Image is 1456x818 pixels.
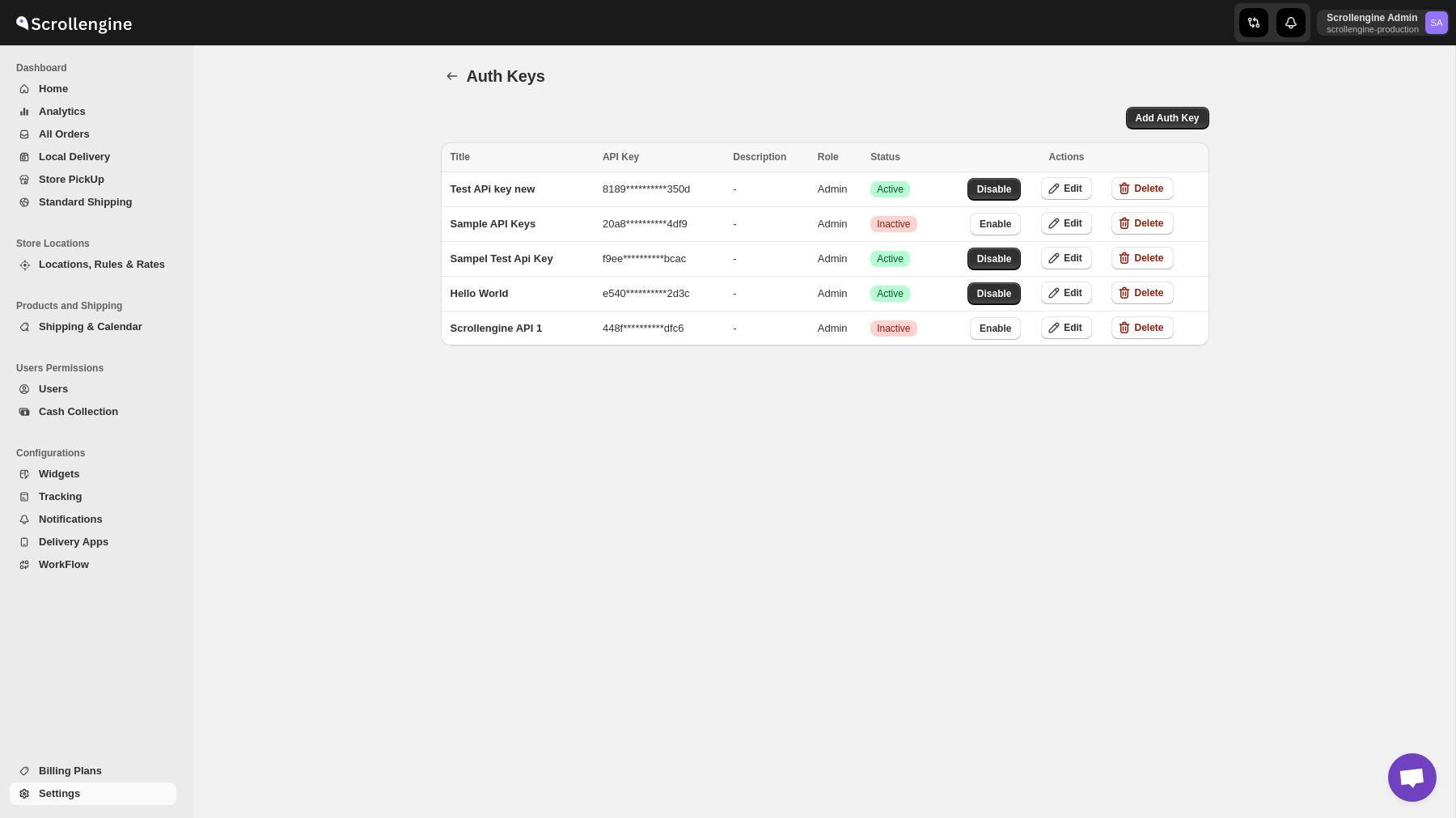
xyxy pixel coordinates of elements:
button: Edit [1041,212,1092,235]
span: - [733,322,736,334]
span: - [733,252,736,265]
span: Settings [39,787,80,799]
span: Add Auth Key [1136,112,1200,125]
span: Active [877,252,904,265]
span: Inactive [877,218,910,231]
span: Tracking [39,490,82,502]
span: Status [870,151,900,163]
text: SA [1431,18,1443,28]
span: Role [818,151,839,163]
button: Disable [967,248,1022,270]
span: WorkFlow [39,558,89,570]
button: Billing Plans [10,760,176,782]
span: - [733,287,736,299]
button: Delete [1111,212,1173,235]
span: Edit [1064,252,1082,265]
button: Edit [1041,282,1092,304]
td: Admin [813,207,866,242]
button: Cash Collection [10,401,176,423]
span: Store Locations [16,237,183,250]
span: Title [451,151,470,163]
span: Billing Plans [39,765,102,777]
span: Scrollengine Admin [1425,11,1448,34]
button: Add Auth Key [1126,107,1209,129]
span: Notifications [39,513,103,525]
button: Edit [1041,316,1092,339]
span: API Key [603,151,639,163]
button: WorkFlow [10,553,176,576]
button: Notifications [10,508,176,531]
span: Store PickUp [39,173,104,185]
span: Delivery Apps [39,536,108,548]
span: Edit [1064,182,1082,195]
button: back [441,65,463,87]
span: Edit [1064,286,1082,299]
td: Admin [813,172,866,207]
button: Edit [1041,247,1092,269]
button: Settings [10,782,176,805]
button: Shipping & Calendar [10,316,176,338]
span: Active [877,183,904,196]
span: Hello World [451,287,509,299]
p: scrollengine-production [1327,24,1419,34]
span: Enable [980,218,1011,231]
span: Products and Shipping [16,299,183,312]
button: Home [10,78,176,100]
span: Dashboard [16,61,183,74]
span: Delete [1134,252,1163,265]
button: User menu [1317,10,1450,36]
span: Home [39,83,68,95]
button: Delivery Apps [10,531,176,553]
span: Delete [1134,321,1163,334]
p: Scrollengine Admin [1327,11,1419,24]
button: Edit [1041,177,1092,200]
td: Admin [813,277,866,312]
span: Edit [1064,217,1082,230]
button: Widgets [10,463,176,485]
span: Analytics [39,105,86,117]
button: Analytics [10,100,176,123]
button: Disable [967,282,1022,305]
img: ScrollEngine [13,2,134,43]
span: Edit [1064,321,1082,334]
span: Test APi key new [451,183,535,195]
span: - [733,218,736,230]
button: Delete [1111,177,1173,200]
button: Delete [1111,282,1173,304]
button: Delete [1111,316,1173,339]
a: Open chat [1388,753,1437,802]
span: Local Delivery [39,150,110,163]
span: Users Permissions [16,362,183,375]
span: Disable [977,252,1012,265]
span: - [733,183,736,195]
button: Locations, Rules & Rates [10,253,176,276]
span: Actions [1048,151,1084,163]
span: Delete [1134,182,1163,195]
span: Delete [1134,217,1163,230]
button: All Orders [10,123,176,146]
td: Admin [813,312,866,346]
button: Disable [967,178,1022,201]
span: Sample API Keys [451,218,536,230]
span: Disable [977,183,1012,196]
span: Shipping & Calendar [39,320,142,333]
span: Widgets [39,468,79,480]
span: Delete [1134,286,1163,299]
button: Enable [970,213,1021,235]
span: Locations, Rules & Rates [39,258,165,270]
td: Admin [813,242,866,277]
button: Delete [1111,247,1173,269]
button: Enable [970,317,1021,340]
span: Enable [980,322,1011,335]
span: Auth Keys [467,67,545,85]
button: Tracking [10,485,176,508]
span: Scrollengine API 1 [451,322,543,334]
span: Users [39,383,68,395]
button: Users [10,378,176,401]
span: Configurations [16,447,183,460]
span: Description [733,151,786,163]
span: Inactive [877,322,910,335]
span: Disable [977,287,1012,300]
span: Active [877,287,904,300]
span: Standard Shipping [39,196,133,208]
